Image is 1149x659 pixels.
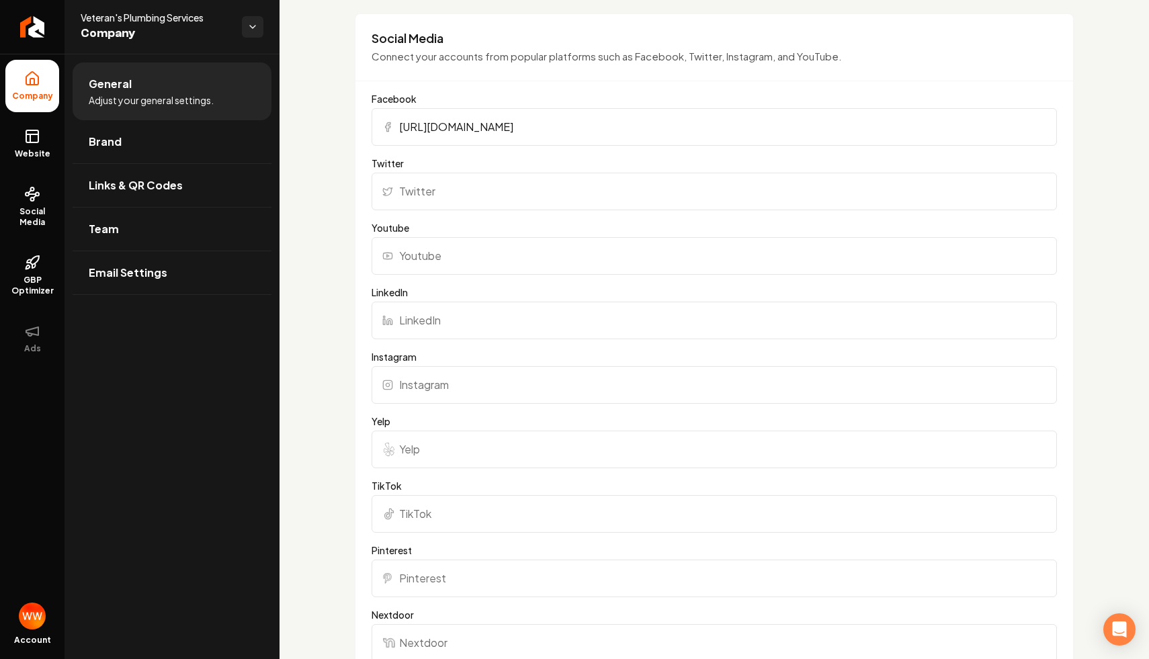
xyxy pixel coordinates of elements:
[372,431,1057,468] input: Yelp
[5,275,59,296] span: GBP Optimizer
[73,120,271,163] a: Brand
[20,16,45,38] img: Rebolt Logo
[81,11,231,24] span: Veteran's Plumbing Services
[372,173,1057,210] input: Twitter
[14,635,51,646] span: Account
[372,108,1057,146] input: Facebook
[372,414,1057,428] label: Yelp
[372,302,1057,339] input: LinkedIn
[372,350,1057,363] label: Instagram
[372,237,1057,275] input: Youtube
[5,312,59,365] button: Ads
[89,265,167,281] span: Email Settings
[19,343,46,354] span: Ads
[372,92,1057,105] label: Facebook
[19,603,46,629] button: Open user button
[372,560,1057,597] input: Pinterest
[372,608,1057,621] label: Nextdoor
[73,251,271,294] a: Email Settings
[5,118,59,170] a: Website
[372,479,1057,492] label: TikTok
[19,603,46,629] img: Will Wallace
[89,177,183,193] span: Links & QR Codes
[7,91,58,101] span: Company
[81,24,231,43] span: Company
[372,49,1057,64] p: Connect your accounts from popular platforms such as Facebook, Twitter, Instagram, and YouTube.
[73,208,271,251] a: Team
[89,221,119,237] span: Team
[89,93,214,107] span: Adjust your general settings.
[372,30,1057,46] h3: Social Media
[5,175,59,238] a: Social Media
[89,76,132,92] span: General
[5,244,59,307] a: GBP Optimizer
[372,495,1057,533] input: TikTok
[372,366,1057,404] input: Instagram
[5,206,59,228] span: Social Media
[372,157,1057,170] label: Twitter
[9,148,56,159] span: Website
[89,134,122,150] span: Brand
[372,543,1057,557] label: Pinterest
[372,221,1057,234] label: Youtube
[1103,613,1136,646] div: Open Intercom Messenger
[73,164,271,207] a: Links & QR Codes
[372,285,1057,299] label: LinkedIn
